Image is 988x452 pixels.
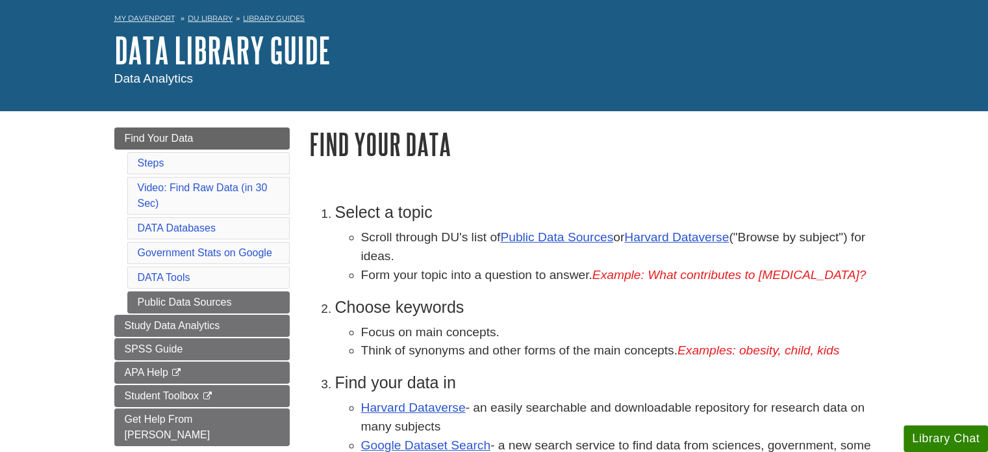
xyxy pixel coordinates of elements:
li: Form your topic into a question to answer. [361,266,874,285]
h1: Find Your Data [309,127,874,161]
li: Scroll through DU's list of or ("Browse by subject") for ideas. [361,228,874,266]
a: Library Guides [243,14,305,23]
i: This link opens in a new window [201,392,212,401]
em: Examples: obesity, child, kids [678,343,839,357]
span: Study Data Analytics [125,320,220,331]
a: Public Data Sources [127,291,290,313]
h3: Find your data in [335,373,874,392]
a: Google Dataset Search [361,438,490,452]
a: Public Data Sources [500,230,613,244]
span: APA Help [125,367,168,378]
span: Student Toolbox [125,390,199,401]
a: DATA Tools [138,272,190,283]
a: My Davenport [114,13,175,24]
a: Student Toolbox [114,385,290,407]
a: Find Your Data [114,127,290,150]
h3: Choose keywords [335,298,874,317]
span: SPSS Guide [125,343,183,354]
a: Harvard Dataverse [624,230,729,244]
a: Steps [138,157,164,168]
a: SPSS Guide [114,338,290,360]
a: Study Data Analytics [114,315,290,337]
span: Find Your Data [125,133,194,144]
a: APA Help [114,362,290,384]
a: Harvard Dataverse [361,401,466,414]
em: Example: What contributes to [MEDICAL_DATA]? [592,268,867,282]
button: Library Chat [904,425,988,452]
li: - an easily searchable and downloadable repository for research data on many subjects [361,399,874,436]
a: Video: Find Raw Data (in 30 Sec) [138,182,268,209]
span: Get Help From [PERSON_NAME] [125,414,210,440]
a: DATA Databases [138,222,216,233]
h3: Select a topic [335,203,874,222]
nav: breadcrumb [114,10,874,31]
a: DU Library [188,14,233,23]
a: Government Stats on Google [138,247,272,258]
a: DATA Library Guide [114,30,331,70]
i: This link opens in a new window [171,369,182,377]
li: Focus on main concepts. [361,323,874,342]
li: Think of synonyms and other forms of the main concepts. [361,341,874,360]
a: Get Help From [PERSON_NAME] [114,408,290,446]
span: Data Analytics [114,72,194,85]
